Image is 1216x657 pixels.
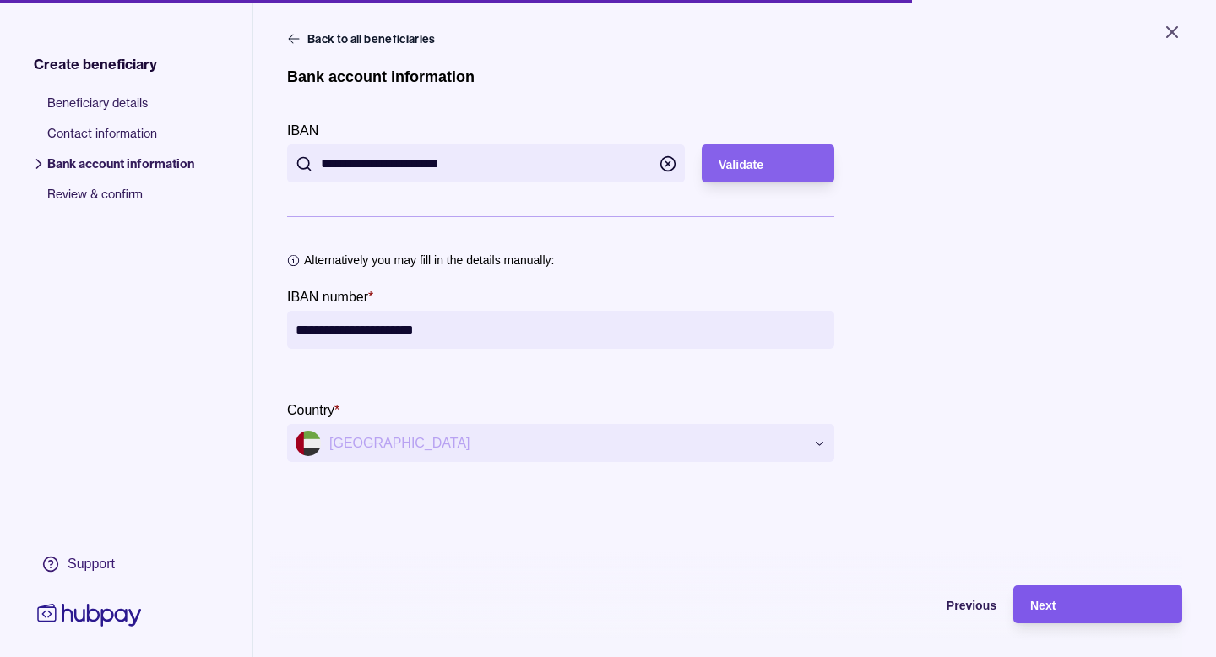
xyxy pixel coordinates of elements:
[47,155,194,186] span: Bank account information
[287,290,368,304] p: IBAN number
[287,286,373,307] label: IBAN number
[1030,599,1056,612] span: Next
[702,144,834,182] button: Validate
[47,125,194,155] span: Contact information
[321,144,651,182] input: IBAN
[828,585,996,623] button: Previous
[287,399,339,420] label: Country
[1013,585,1182,623] button: Next
[34,546,145,582] a: Support
[719,158,763,171] span: Validate
[287,123,318,138] p: IBAN
[287,403,334,417] p: Country
[34,54,157,74] span: Create beneficiary
[296,311,826,349] input: IBAN number
[287,68,475,86] h1: Bank account information
[47,95,194,125] span: Beneficiary details
[947,599,996,612] span: Previous
[47,186,194,216] span: Review & confirm
[1142,14,1202,51] button: Close
[304,251,554,269] p: Alternatively you may fill in the details manually:
[287,30,439,47] button: Back to all beneficiaries
[68,555,115,573] div: Support
[287,120,318,140] label: IBAN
